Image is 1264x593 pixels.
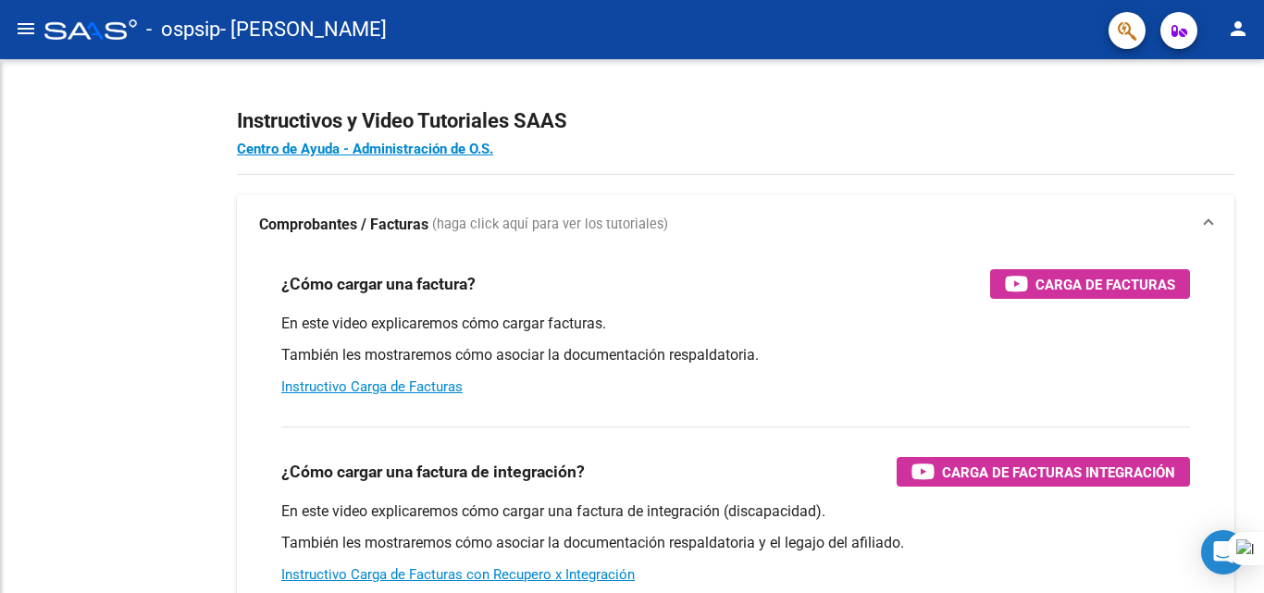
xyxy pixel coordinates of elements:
[281,314,1190,334] p: En este video explicaremos cómo cargar facturas.
[432,215,668,235] span: (haga click aquí para ver los tutoriales)
[281,271,476,297] h3: ¿Cómo cargar una factura?
[1201,530,1245,574] div: Open Intercom Messenger
[281,345,1190,365] p: También les mostraremos cómo asociar la documentación respaldatoria.
[15,18,37,40] mat-icon: menu
[281,533,1190,553] p: También les mostraremos cómo asociar la documentación respaldatoria y el legajo del afiliado.
[281,566,635,583] a: Instructivo Carga de Facturas con Recupero x Integración
[220,9,387,50] span: - [PERSON_NAME]
[281,459,585,485] h3: ¿Cómo cargar una factura de integración?
[237,195,1234,254] mat-expansion-panel-header: Comprobantes / Facturas (haga click aquí para ver los tutoriales)
[281,378,463,395] a: Instructivo Carga de Facturas
[1035,273,1175,296] span: Carga de Facturas
[1227,18,1249,40] mat-icon: person
[146,9,220,50] span: - ospsip
[237,141,493,157] a: Centro de Ayuda - Administración de O.S.
[897,457,1190,487] button: Carga de Facturas Integración
[281,501,1190,522] p: En este video explicaremos cómo cargar una factura de integración (discapacidad).
[259,215,428,235] strong: Comprobantes / Facturas
[990,269,1190,299] button: Carga de Facturas
[237,104,1234,139] h2: Instructivos y Video Tutoriales SAAS
[942,461,1175,484] span: Carga de Facturas Integración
